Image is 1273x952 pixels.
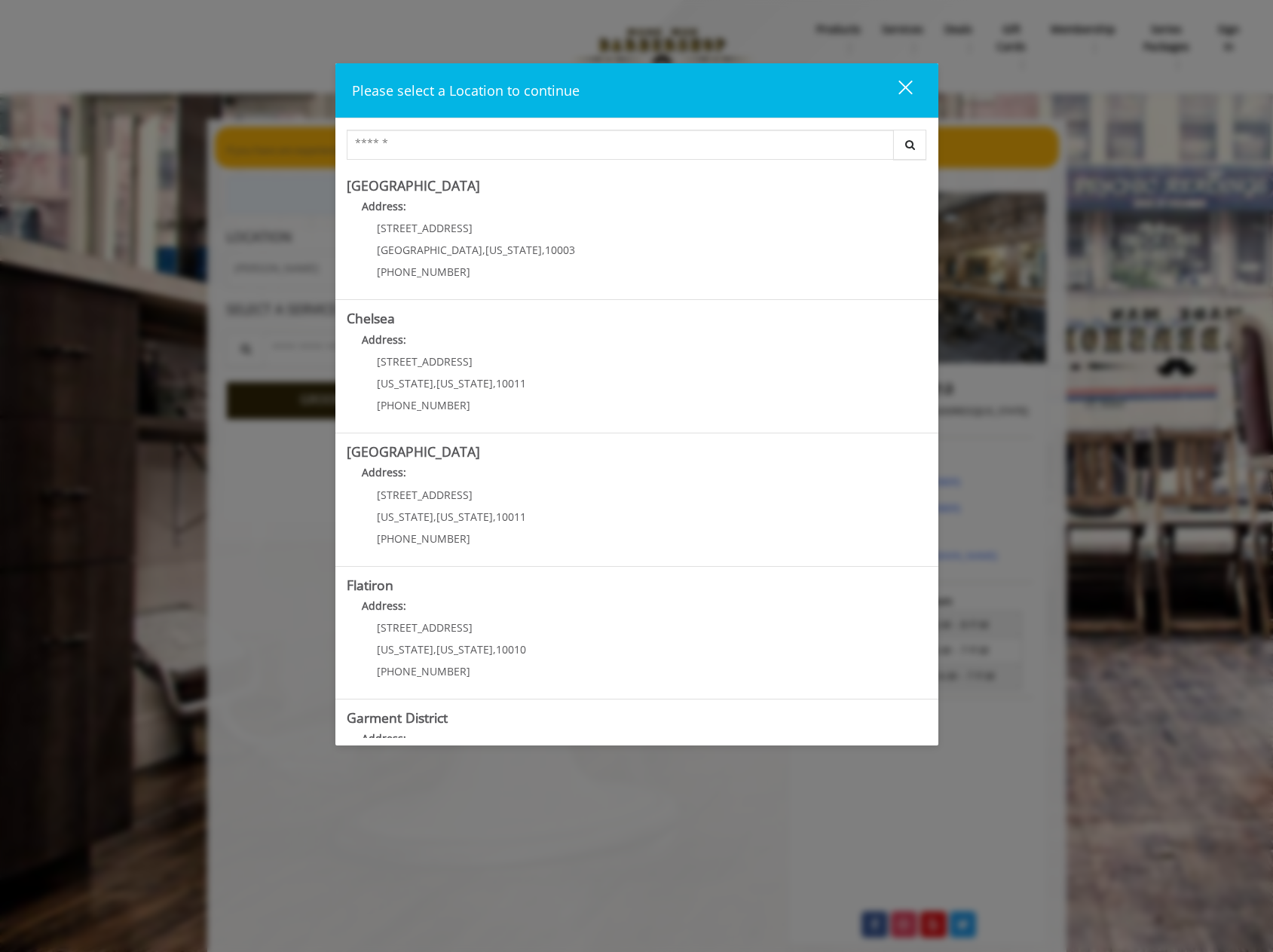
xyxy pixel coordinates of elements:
[485,243,542,257] span: [US_STATE]
[496,642,526,657] span: 10010
[433,642,436,657] span: ,
[433,510,436,524] span: ,
[493,510,496,524] span: ,
[347,130,894,160] input: Search Center
[362,332,406,347] b: Address:
[347,176,480,194] b: [GEOGRAPHIC_DATA]
[377,664,470,678] span: [PHONE_NUMBER]
[377,243,482,257] span: [GEOGRAPHIC_DATA]
[377,221,473,235] span: [STREET_ADDRESS]
[377,531,470,546] span: [PHONE_NUMBER]
[377,398,470,412] span: [PHONE_NUMBER]
[496,510,526,524] span: 10011
[436,376,493,390] span: [US_STATE]
[362,465,406,479] b: Address:
[436,510,493,524] span: [US_STATE]
[377,354,473,369] span: [STREET_ADDRESS]
[542,243,545,257] span: ,
[493,642,496,657] span: ,
[377,510,433,524] span: [US_STATE]
[377,376,433,390] span: [US_STATE]
[352,81,580,99] span: Please select a Location to continue
[377,642,433,657] span: [US_STATE]
[901,139,919,150] i: Search button
[362,598,406,613] b: Address:
[347,576,393,594] b: Flatiron
[881,79,911,102] div: close dialog
[347,709,448,727] b: Garment District
[377,620,473,635] span: [STREET_ADDRESS]
[496,376,526,390] span: 10011
[436,642,493,657] span: [US_STATE]
[433,376,436,390] span: ,
[482,243,485,257] span: ,
[377,265,470,279] span: [PHONE_NUMBER]
[362,731,406,745] b: Address:
[377,488,473,502] span: [STREET_ADDRESS]
[493,376,496,390] span: ,
[347,442,480,461] b: [GEOGRAPHIC_DATA]
[871,75,922,106] button: close dialog
[362,199,406,213] b: Address:
[545,243,575,257] span: 10003
[347,130,927,167] div: Center Select
[347,309,395,327] b: Chelsea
